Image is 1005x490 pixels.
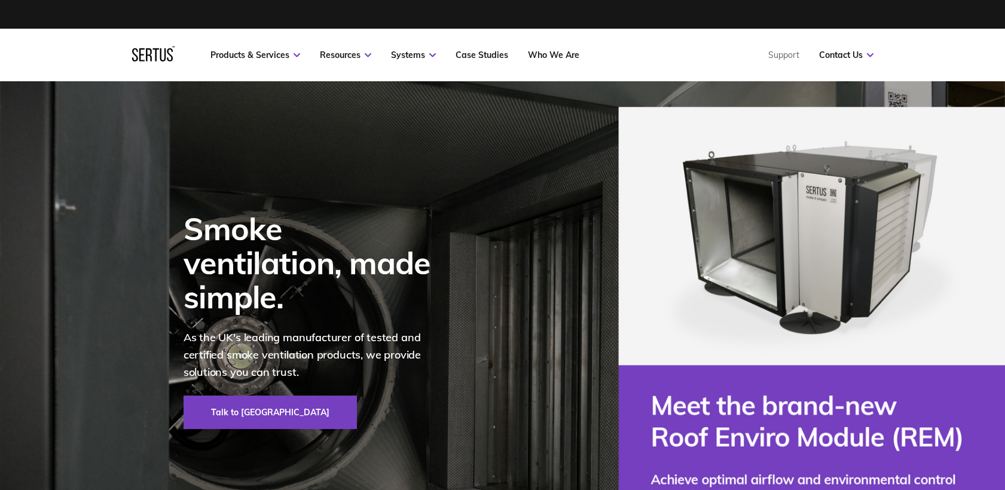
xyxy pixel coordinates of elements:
[184,212,447,314] div: Smoke ventilation, made simple.
[320,50,371,60] a: Resources
[184,396,357,429] a: Talk to [GEOGRAPHIC_DATA]
[456,50,508,60] a: Case Studies
[184,329,447,381] p: As the UK's leading manufacturer of tested and certified smoke ventilation products, we provide s...
[768,50,799,60] a: Support
[528,50,579,60] a: Who We Are
[210,50,300,60] a: Products & Services
[819,50,873,60] a: Contact Us
[391,50,436,60] a: Systems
